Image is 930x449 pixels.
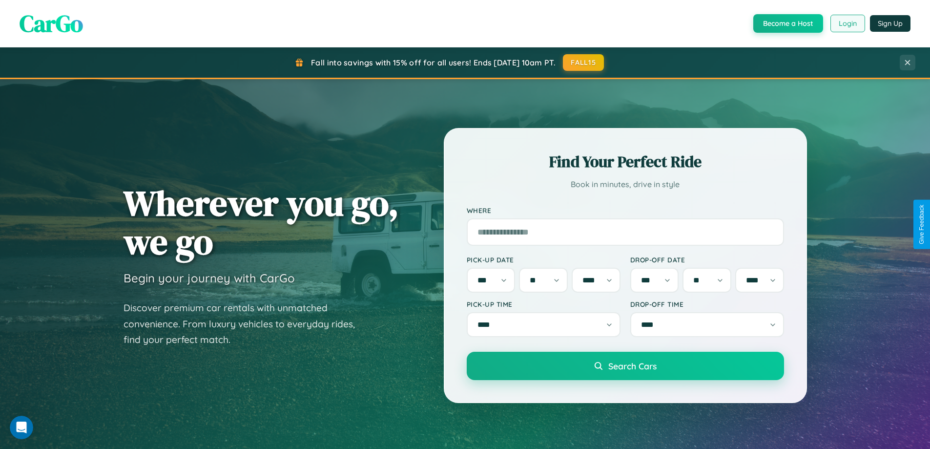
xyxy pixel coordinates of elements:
button: FALL15 [563,54,604,71]
h2: Find Your Perfect Ride [467,151,784,172]
label: Drop-off Date [630,256,784,264]
p: Book in minutes, drive in style [467,177,784,192]
h3: Begin your journey with CarGo [124,271,295,285]
div: Give Feedback [918,205,925,244]
span: CarGo [20,7,83,40]
button: Login [830,15,865,32]
span: Search Cars [608,361,657,371]
h1: Wherever you go, we go [124,184,399,261]
label: Pick-up Time [467,300,620,308]
label: Where [467,206,784,214]
p: Discover premium car rentals with unmatched convenience. From luxury vehicles to everyday rides, ... [124,300,368,348]
button: Search Cars [467,352,784,380]
label: Pick-up Date [467,256,620,264]
label: Drop-off Time [630,300,784,308]
iframe: Intercom live chat [10,416,33,439]
button: Sign Up [870,15,910,32]
button: Become a Host [753,14,823,33]
span: Fall into savings with 15% off for all users! Ends [DATE] 10am PT. [311,58,556,67]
